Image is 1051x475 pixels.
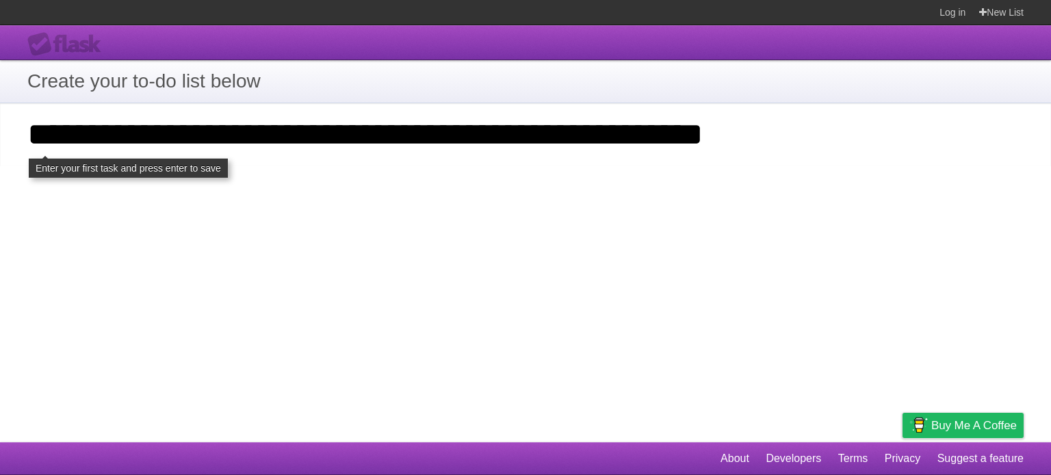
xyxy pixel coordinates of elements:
[937,446,1024,472] a: Suggest a feature
[766,446,821,472] a: Developers
[903,413,1024,438] a: Buy me a coffee
[838,446,868,472] a: Terms
[885,446,920,472] a: Privacy
[931,413,1017,437] span: Buy me a coffee
[27,32,109,57] div: Flask
[27,67,1024,96] h1: Create your to-do list below
[721,446,749,472] a: About
[909,413,928,437] img: Buy me a coffee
